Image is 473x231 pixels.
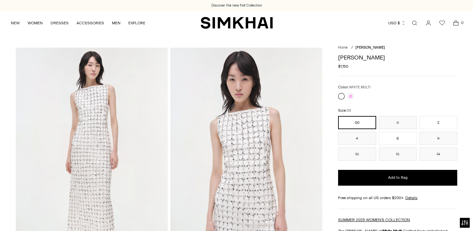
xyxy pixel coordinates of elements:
div: Free shipping on all US orders $200+ [338,195,458,201]
span: 0 [459,20,465,26]
a: Go to the account page [422,16,435,30]
a: SUMMER 2025 WOMEN'S COLLECTION [338,218,410,222]
a: WOMEN [28,16,43,30]
button: 00 [338,116,376,129]
a: Discover the new Fall Collection [211,3,262,8]
button: 0 [379,116,417,129]
label: Size: [338,107,351,114]
nav: breadcrumbs [338,45,458,51]
button: Add to Bag [338,170,458,186]
div: / [351,45,353,51]
a: Wishlist [436,16,449,30]
a: Open search modal [408,16,421,30]
span: WHITE MULTI [349,85,371,89]
h1: [PERSON_NAME] [338,55,458,60]
label: Color: [338,84,371,90]
button: 2 [419,116,458,129]
button: 8 [419,132,458,145]
a: EXPLORE [128,16,145,30]
a: Details [405,195,418,201]
a: SIMKHAI [201,16,273,29]
button: 14 [419,148,458,161]
span: Add to Bag [388,175,408,180]
button: USD $ [388,16,406,30]
a: Open cart modal [449,16,462,30]
a: Home [338,45,348,50]
span: 00 [347,108,351,113]
a: NEW [11,16,20,30]
a: MEN [112,16,120,30]
button: 12 [379,148,417,161]
button: 4 [338,132,376,145]
a: DRESSES [51,16,69,30]
button: 6 [379,132,417,145]
a: ACCESSORIES [76,16,104,30]
button: 10 [338,148,376,161]
span: [PERSON_NAME] [355,45,385,50]
span: $1,150 [338,63,348,69]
